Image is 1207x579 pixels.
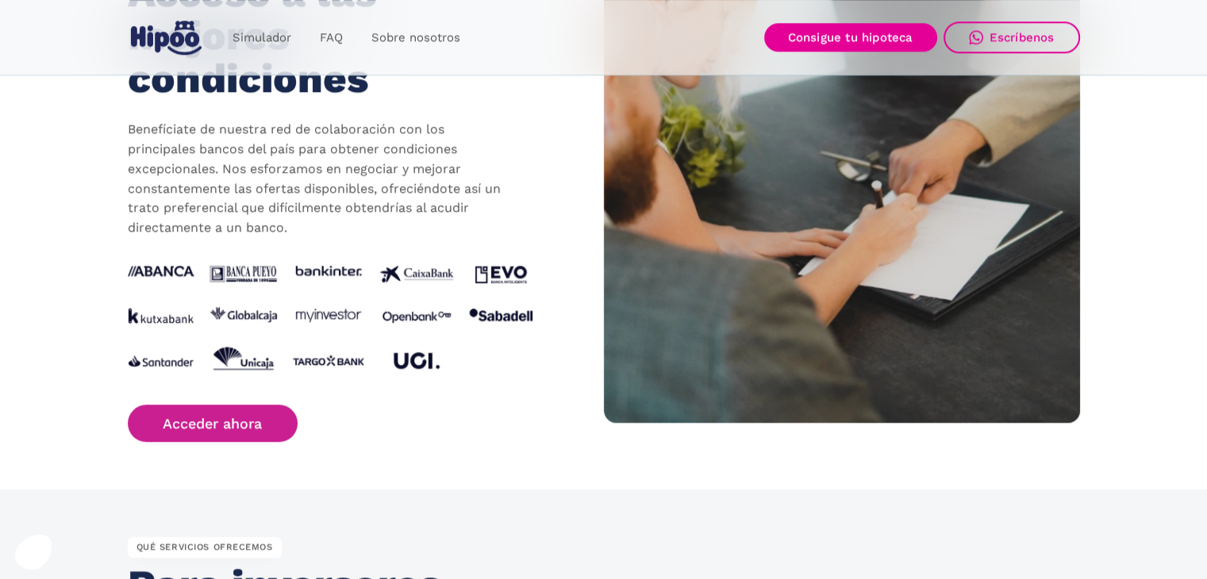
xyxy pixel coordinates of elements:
[944,21,1080,53] a: Escríbenos
[764,23,937,52] a: Consigue tu hipoteca
[306,22,357,53] a: FAQ
[128,537,282,558] div: QUÉ SERVICIOS OFRECEMOS
[218,22,306,53] a: Simulador
[357,22,475,53] a: Sobre nosotros
[128,405,298,442] a: Acceder ahora
[990,30,1055,44] div: Escríbenos
[128,120,509,238] p: Benefíciate de nuestra red de colaboración con los principales bancos del país para obtener condi...
[128,14,206,61] a: home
